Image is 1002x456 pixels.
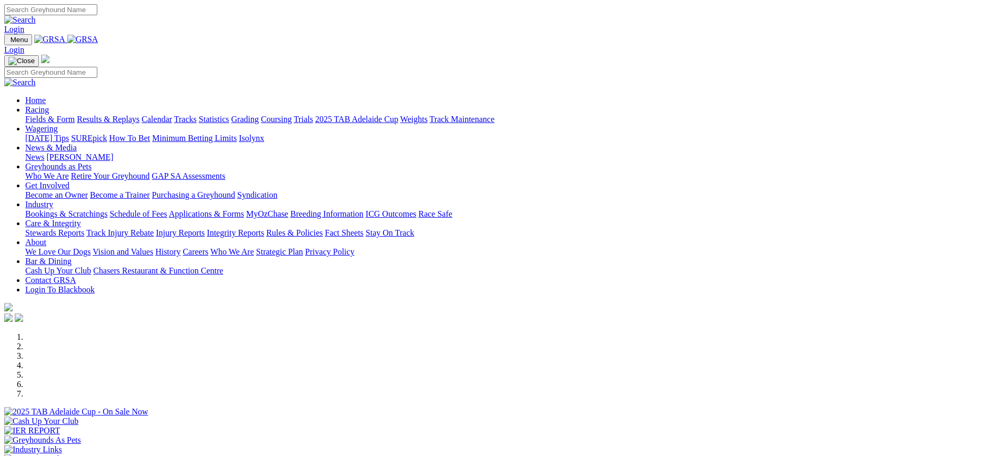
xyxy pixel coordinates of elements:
a: [PERSON_NAME] [46,153,113,161]
a: Coursing [261,115,292,124]
img: GRSA [34,35,65,44]
div: Industry [25,209,998,219]
a: News [25,153,44,161]
button: Toggle navigation [4,55,39,67]
a: Industry [25,200,53,209]
button: Toggle navigation [4,34,32,45]
a: Injury Reports [156,228,205,237]
img: Industry Links [4,445,62,454]
a: Isolynx [239,134,264,143]
a: Stewards Reports [25,228,84,237]
a: Track Injury Rebate [86,228,154,237]
div: Care & Integrity [25,228,998,238]
a: MyOzChase [246,209,288,218]
a: Track Maintenance [430,115,494,124]
a: Bar & Dining [25,257,72,266]
a: Contact GRSA [25,276,76,285]
a: Statistics [199,115,229,124]
img: GRSA [67,35,98,44]
img: Close [8,57,35,65]
a: Become an Owner [25,190,88,199]
a: Strategic Plan [256,247,303,256]
a: Wagering [25,124,58,133]
div: News & Media [25,153,998,162]
a: Privacy Policy [305,247,355,256]
a: Calendar [141,115,172,124]
div: About [25,247,998,257]
a: Who We Are [25,171,69,180]
img: Search [4,78,36,87]
a: Race Safe [418,209,452,218]
a: How To Bet [109,134,150,143]
a: Retire Your Greyhound [71,171,150,180]
a: Fields & Form [25,115,75,124]
a: Bookings & Scratchings [25,209,107,218]
a: Cash Up Your Club [25,266,91,275]
a: Racing [25,105,49,114]
img: facebook.svg [4,313,13,322]
a: Stay On Track [366,228,414,237]
a: Minimum Betting Limits [152,134,237,143]
img: logo-grsa-white.png [41,55,49,63]
img: 2025 TAB Adelaide Cup - On Sale Now [4,407,148,417]
a: News & Media [25,143,77,152]
a: SUREpick [71,134,107,143]
img: Search [4,15,36,25]
a: Care & Integrity [25,219,81,228]
a: Breeding Information [290,209,363,218]
a: About [25,238,46,247]
div: Bar & Dining [25,266,998,276]
span: Menu [11,36,28,44]
a: Vision and Values [93,247,153,256]
a: Who We Are [210,247,254,256]
a: Grading [231,115,259,124]
a: Greyhounds as Pets [25,162,92,171]
a: ICG Outcomes [366,209,416,218]
div: Greyhounds as Pets [25,171,998,181]
div: Get Involved [25,190,998,200]
a: Trials [293,115,313,124]
a: GAP SA Assessments [152,171,226,180]
div: Racing [25,115,998,124]
a: Results & Replays [77,115,139,124]
a: Purchasing a Greyhound [152,190,235,199]
img: logo-grsa-white.png [4,303,13,311]
a: 2025 TAB Adelaide Cup [315,115,398,124]
a: Careers [183,247,208,256]
img: IER REPORT [4,426,60,435]
a: Chasers Restaurant & Function Centre [93,266,223,275]
a: History [155,247,180,256]
a: Weights [400,115,428,124]
a: Become a Trainer [90,190,150,199]
a: Integrity Reports [207,228,264,237]
a: Rules & Policies [266,228,323,237]
a: Syndication [237,190,277,199]
a: Tracks [174,115,197,124]
a: We Love Our Dogs [25,247,90,256]
img: Greyhounds As Pets [4,435,81,445]
a: Schedule of Fees [109,209,167,218]
a: Home [25,96,46,105]
img: Cash Up Your Club [4,417,78,426]
img: twitter.svg [15,313,23,322]
input: Search [4,67,97,78]
a: Login To Blackbook [25,285,95,294]
div: Wagering [25,134,998,143]
a: [DATE] Tips [25,134,69,143]
input: Search [4,4,97,15]
a: Get Involved [25,181,69,190]
a: Fact Sheets [325,228,363,237]
a: Applications & Forms [169,209,244,218]
a: Login [4,45,24,54]
a: Login [4,25,24,34]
